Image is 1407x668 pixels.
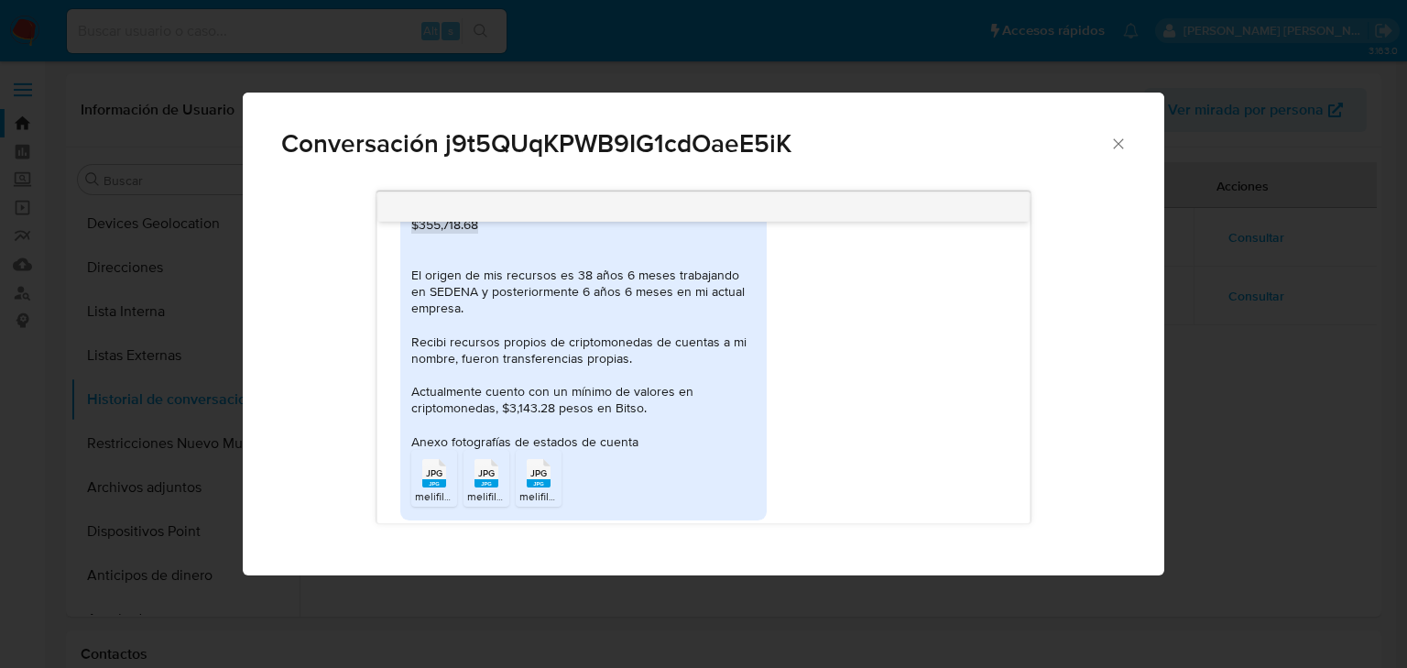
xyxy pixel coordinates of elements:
span: melifile7097459791254200035.jpg [467,488,638,504]
span: melifile1099120803969554778.jpg [519,488,688,504]
span: JPG [478,467,495,479]
span: JPG [530,467,547,479]
div: Buenas noches, en relación a mi actividad económica soy empleado en Beyond the audit, S.C. y perc... [411,133,756,450]
div: Comunicación [243,93,1164,576]
span: melifile1048971814538509612.jpg [415,488,579,504]
span: Conversación j9t5QUqKPWB9IG1cdOaeE5iK [281,131,1109,157]
span: [DATE] 02:23:28 [400,520,479,536]
span: JPG [426,467,442,479]
button: Cerrar [1109,135,1126,151]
